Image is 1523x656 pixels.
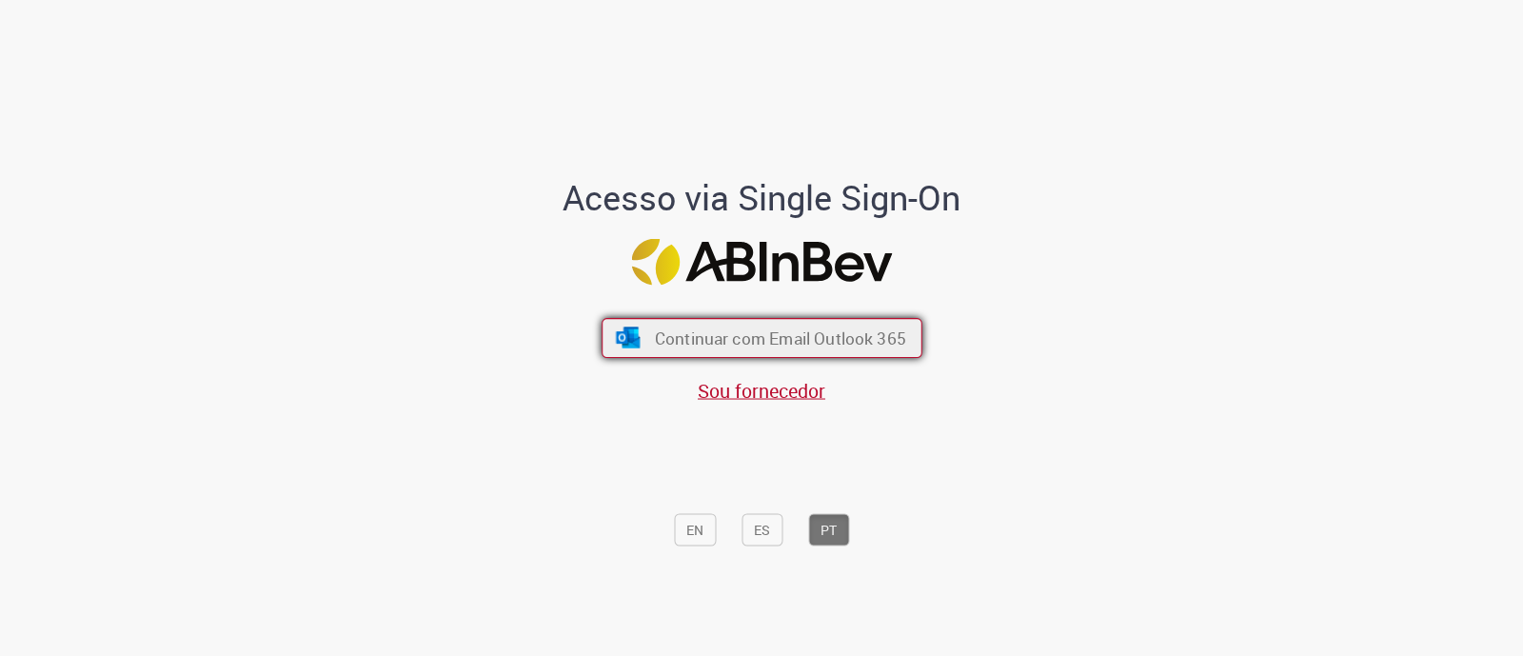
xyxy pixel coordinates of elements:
h1: Acesso via Single Sign-On [498,178,1026,216]
button: EN [674,513,716,546]
img: Logo ABInBev [631,239,892,286]
button: ES [742,513,782,546]
a: Sou fornecedor [698,378,825,404]
img: ícone Azure/Microsoft 360 [614,328,642,348]
button: PT [808,513,849,546]
button: ícone Azure/Microsoft 360 Continuar com Email Outlook 365 [602,318,922,358]
span: Continuar com Email Outlook 365 [654,328,905,349]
